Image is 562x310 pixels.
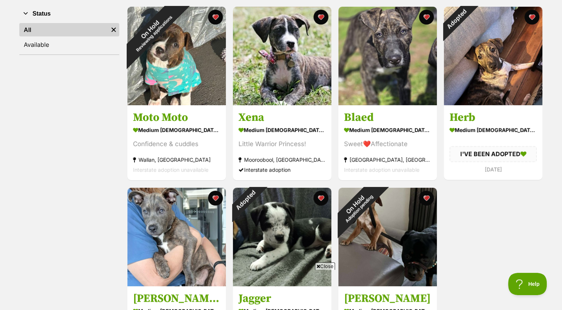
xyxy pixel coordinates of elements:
[238,125,326,136] div: medium [DEMOGRAPHIC_DATA] Dog
[135,14,173,53] span: Reviewing applications
[449,111,537,125] h3: Herb
[449,146,537,162] div: I'VE BEEN ADOPTED
[208,191,223,206] button: favourite
[444,99,542,107] a: Adopted
[449,125,537,136] div: medium [DEMOGRAPHIC_DATA] Dog
[208,10,223,25] button: favourite
[315,262,335,270] span: Close
[419,10,434,25] button: favourite
[344,111,431,125] h3: Blaed
[314,191,328,206] button: favourite
[127,99,226,107] a: On HoldReviewing applications
[338,188,437,286] img: Eddie
[338,280,437,288] a: On HoldAdoption pending
[238,111,326,125] h3: Xena
[238,165,326,175] div: Interstate adoption
[233,105,331,181] a: Xena medium [DEMOGRAPHIC_DATA] Dog Little Warrior Princess! Mooroobool, [GEOGRAPHIC_DATA] Interst...
[127,7,226,105] img: Moto Moto
[19,9,119,19] button: Status
[449,164,537,174] div: [DATE]
[19,38,119,51] a: Available
[344,155,431,165] div: [GEOGRAPHIC_DATA], [GEOGRAPHIC_DATA]
[508,273,547,295] iframe: Help Scout Beacon - Open
[444,105,542,180] a: Herb medium [DEMOGRAPHIC_DATA] Dog I'VE BEEN ADOPTED [DATE] favourite
[338,7,437,105] img: Blaed
[133,111,220,125] h3: Moto Moto
[223,178,267,222] div: Adopted
[133,125,220,136] div: medium [DEMOGRAPHIC_DATA] Dog
[344,139,431,149] div: Sweet❤️Affectionate
[108,23,119,36] a: Remove filter
[344,194,374,223] span: Adoption pending
[419,191,434,206] button: favourite
[133,155,220,165] div: Wallan, [GEOGRAPHIC_DATA]
[344,167,419,173] span: Interstate adoption unavailable
[233,188,331,286] img: Jagger
[344,291,431,306] h3: [PERSON_NAME]
[133,167,208,173] span: Interstate adoption unavailable
[238,139,326,149] div: Little Warrior Princess!
[324,174,389,239] div: On Hold
[19,23,108,36] a: All
[127,188,226,286] img: Marvin - 6 Month Old Cattle Dog X Staffy
[19,22,119,54] div: Status
[133,139,220,149] div: Confidence & cuddles
[444,7,542,105] img: Herb
[233,7,331,105] img: Xena
[338,105,437,181] a: Blaed medium [DEMOGRAPHIC_DATA] Dog Sweet❤️Affectionate [GEOGRAPHIC_DATA], [GEOGRAPHIC_DATA] Inte...
[524,10,539,25] button: favourite
[314,10,328,25] button: favourite
[146,273,416,306] iframe: Advertisement
[238,155,326,165] div: Mooroobool, [GEOGRAPHIC_DATA]
[133,291,220,306] h3: [PERSON_NAME] - [DEMOGRAPHIC_DATA] Cattle Dog X Staffy
[127,105,226,181] a: Moto Moto medium [DEMOGRAPHIC_DATA] Dog Confidence & cuddles Wallan, [GEOGRAPHIC_DATA] Interstate...
[344,125,431,136] div: medium [DEMOGRAPHIC_DATA] Dog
